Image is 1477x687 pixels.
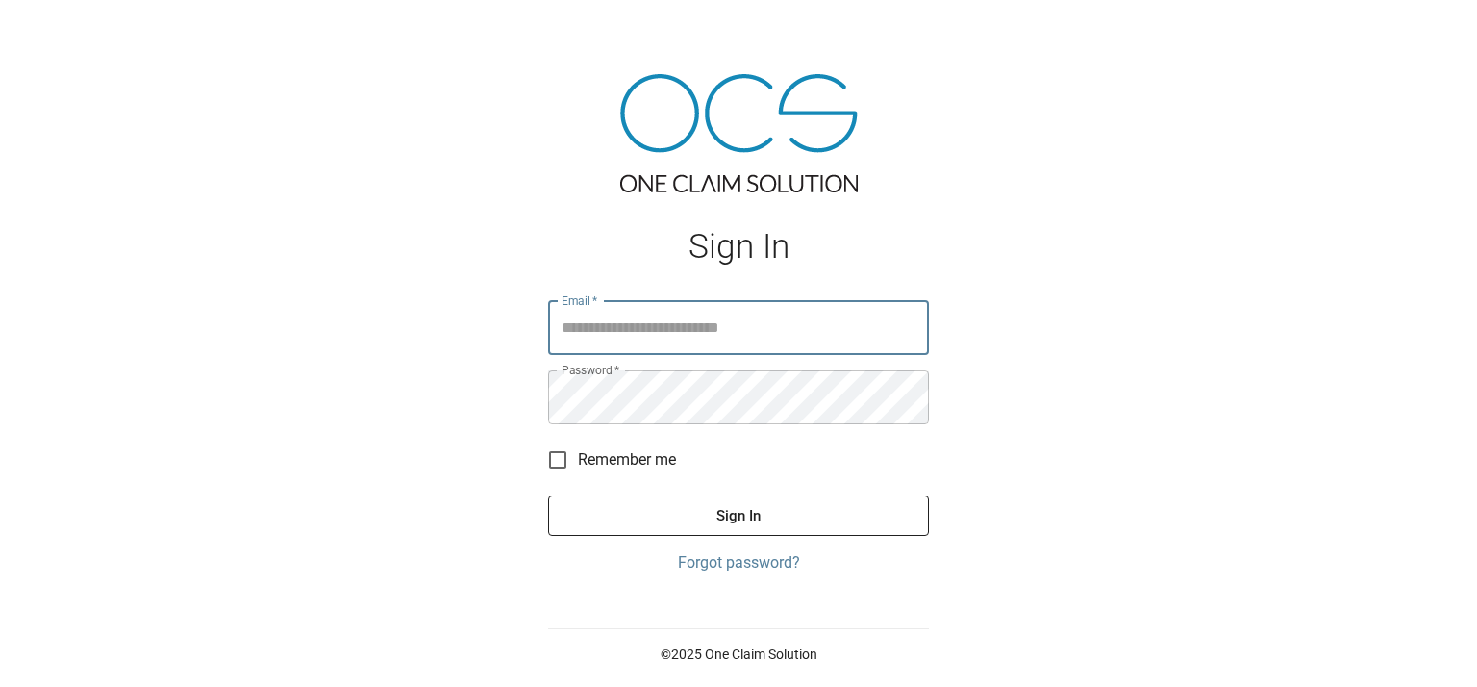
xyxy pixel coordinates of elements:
p: © 2025 One Claim Solution [548,645,929,664]
label: Password [562,362,619,378]
button: Sign In [548,496,929,536]
span: Remember me [578,448,676,471]
h1: Sign In [548,227,929,267]
img: ocs-logo-tra.png [620,74,858,192]
a: Forgot password? [548,551,929,574]
img: ocs-logo-white-transparent.png [23,12,100,50]
label: Email [562,293,598,309]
